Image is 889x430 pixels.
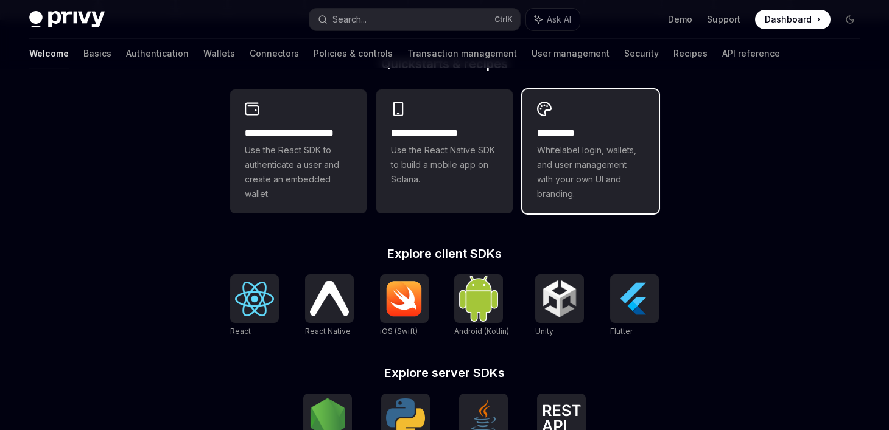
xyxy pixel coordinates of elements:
span: React Native [305,327,351,336]
span: Ask AI [547,13,571,26]
a: Demo [668,13,692,26]
button: Ask AI [526,9,580,30]
a: Authentication [126,39,189,68]
a: Support [707,13,740,26]
span: iOS (Swift) [380,327,418,336]
span: Android (Kotlin) [454,327,509,336]
span: Unity [535,327,553,336]
a: Transaction management [407,39,517,68]
div: Search... [332,12,367,27]
a: FlutterFlutter [610,274,659,338]
img: React [235,282,274,316]
button: Search...CtrlK [309,9,520,30]
img: Flutter [615,279,654,318]
button: Toggle dark mode [840,10,860,29]
span: React [230,327,251,336]
h2: Quickstarts & recipes [230,58,659,70]
a: ReactReact [230,274,279,338]
img: Unity [540,279,579,318]
a: User management [532,39,610,68]
a: Recipes [673,39,708,68]
span: Use the React SDK to authenticate a user and create an embedded wallet. [245,143,352,201]
a: UnityUnity [535,274,584,338]
span: Dashboard [765,13,812,26]
span: Flutter [610,327,633,336]
span: Ctrl K [494,15,513,24]
img: Android (Kotlin) [459,276,498,321]
a: iOS (Swift)iOS (Swift) [380,274,429,338]
a: **** *****Whitelabel login, wallets, and user management with your own UI and branding. [522,89,659,213]
a: Connectors [250,39,299,68]
a: Wallets [203,39,235,68]
a: API reference [722,39,780,68]
a: Policies & controls [314,39,393,68]
a: Basics [83,39,111,68]
a: Security [624,39,659,68]
h2: Explore client SDKs [230,248,659,260]
a: Android (Kotlin)Android (Kotlin) [454,274,509,338]
img: React Native [310,281,349,316]
a: React NativeReact Native [305,274,354,338]
span: Whitelabel login, wallets, and user management with your own UI and branding. [537,143,644,201]
a: Welcome [29,39,69,68]
span: Use the React Native SDK to build a mobile app on Solana. [391,143,498,187]
a: **** **** **** ***Use the React Native SDK to build a mobile app on Solana. [376,89,513,213]
img: dark logo [29,11,105,28]
h2: Explore server SDKs [230,367,659,379]
a: Dashboard [755,10,831,29]
img: iOS (Swift) [385,280,424,317]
